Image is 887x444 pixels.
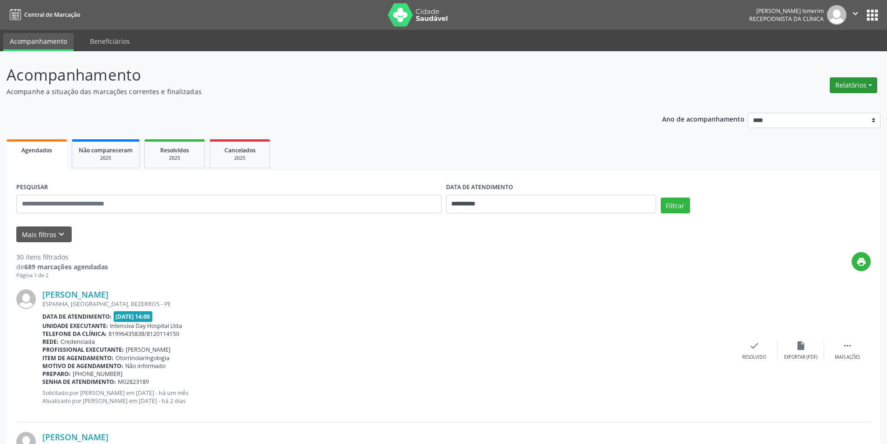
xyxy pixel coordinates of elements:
span: Recepcionista da clínica [749,15,824,23]
a: [PERSON_NAME] [42,289,108,300]
b: Profissional executante: [42,346,124,354]
button:  [846,5,864,25]
label: PESQUISAR [16,180,48,195]
i: insert_drive_file [796,341,806,351]
i: keyboard_arrow_down [56,229,67,239]
div: 2025 [217,155,263,162]
span: Otorrinolaringologia [115,354,169,362]
div: ESPANHA, [GEOGRAPHIC_DATA], BEZERROS - PE [42,300,731,308]
a: Beneficiários [83,33,136,49]
i: print [856,257,867,267]
span: Agendados [21,146,52,154]
b: Item de agendamento: [42,354,114,362]
a: Acompanhamento [3,33,74,51]
label: DATA DE ATENDIMENTO [446,180,513,195]
button: Mais filtroskeyboard_arrow_down [16,226,72,243]
div: Mais ações [835,354,860,361]
div: Exportar (PDF) [784,354,818,361]
span: Central de Marcação [24,11,80,19]
button: Relatórios [830,77,877,93]
p: Acompanhamento [7,63,618,87]
div: [PERSON_NAME] Ismerim [749,7,824,15]
p: Ano de acompanhamento [662,113,745,124]
b: Preparo: [42,370,71,378]
i:  [850,8,860,19]
img: img [16,289,36,309]
a: [PERSON_NAME] [42,432,108,442]
div: 2025 [151,155,198,162]
i: check [749,341,759,351]
div: de [16,262,108,272]
span: Não compareceram [79,146,133,154]
div: 30 itens filtrados [16,252,108,262]
i:  [842,341,853,351]
button: Filtrar [661,198,690,213]
span: [PERSON_NAME] [126,346,170,354]
span: [PHONE_NUMBER] [73,370,122,378]
b: Senha de atendimento: [42,378,116,386]
a: Central de Marcação [7,7,80,22]
button: print [852,252,871,271]
div: Página 1 de 2 [16,272,108,280]
b: Telefone da clínica: [42,330,107,338]
span: Intensiva Day Hospital Ltda [110,322,182,330]
div: Resolvido [742,354,766,361]
span: Resolvidos [160,146,189,154]
p: Acompanhe a situação das marcações correntes e finalizadas [7,87,618,96]
b: Unidade executante: [42,322,108,330]
span: M02823189 [118,378,149,386]
div: 2025 [79,155,133,162]
span: Credenciada [61,338,95,346]
p: Solicitado por [PERSON_NAME] em [DATE] - há um mês Atualizado por [PERSON_NAME] em [DATE] - há 2 ... [42,389,731,405]
b: Motivo de agendamento: [42,362,123,370]
span: [DATE] 14:00 [114,311,153,322]
span: 81996435838/8120114150 [108,330,179,338]
span: Cancelados [224,146,256,154]
img: img [827,5,846,25]
button: apps [864,7,880,23]
b: Rede: [42,338,59,346]
span: Não informado [125,362,165,370]
strong: 689 marcações agendadas [24,262,108,271]
b: Data de atendimento: [42,313,112,321]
